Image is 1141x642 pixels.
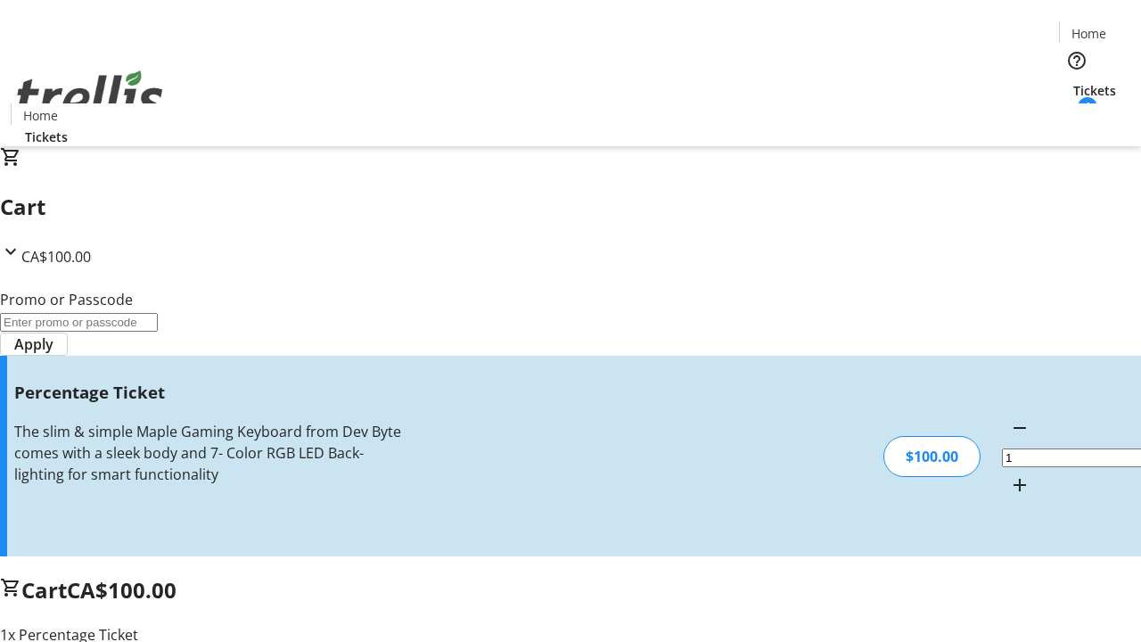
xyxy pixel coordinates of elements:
a: Home [12,106,69,125]
button: Cart [1059,100,1095,136]
div: The slim & simple Maple Gaming Keyboard from Dev Byte comes with a sleek body and 7- Color RGB LE... [14,421,404,485]
div: $100.00 [883,436,981,477]
span: Home [23,106,58,125]
span: Home [1071,24,1106,43]
span: Tickets [1073,81,1116,100]
a: Tickets [11,128,82,146]
span: CA$100.00 [67,575,176,605]
h3: Percentage Ticket [14,380,404,405]
button: Increment by one [1002,467,1038,503]
span: CA$100.00 [21,247,91,267]
a: Home [1060,24,1117,43]
img: Orient E2E Organization LWHmJ57qa7's Logo [11,51,169,140]
span: Tickets [25,128,68,146]
button: Decrement by one [1002,410,1038,446]
button: Help [1059,43,1095,78]
span: Apply [14,333,53,355]
a: Tickets [1059,81,1130,100]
